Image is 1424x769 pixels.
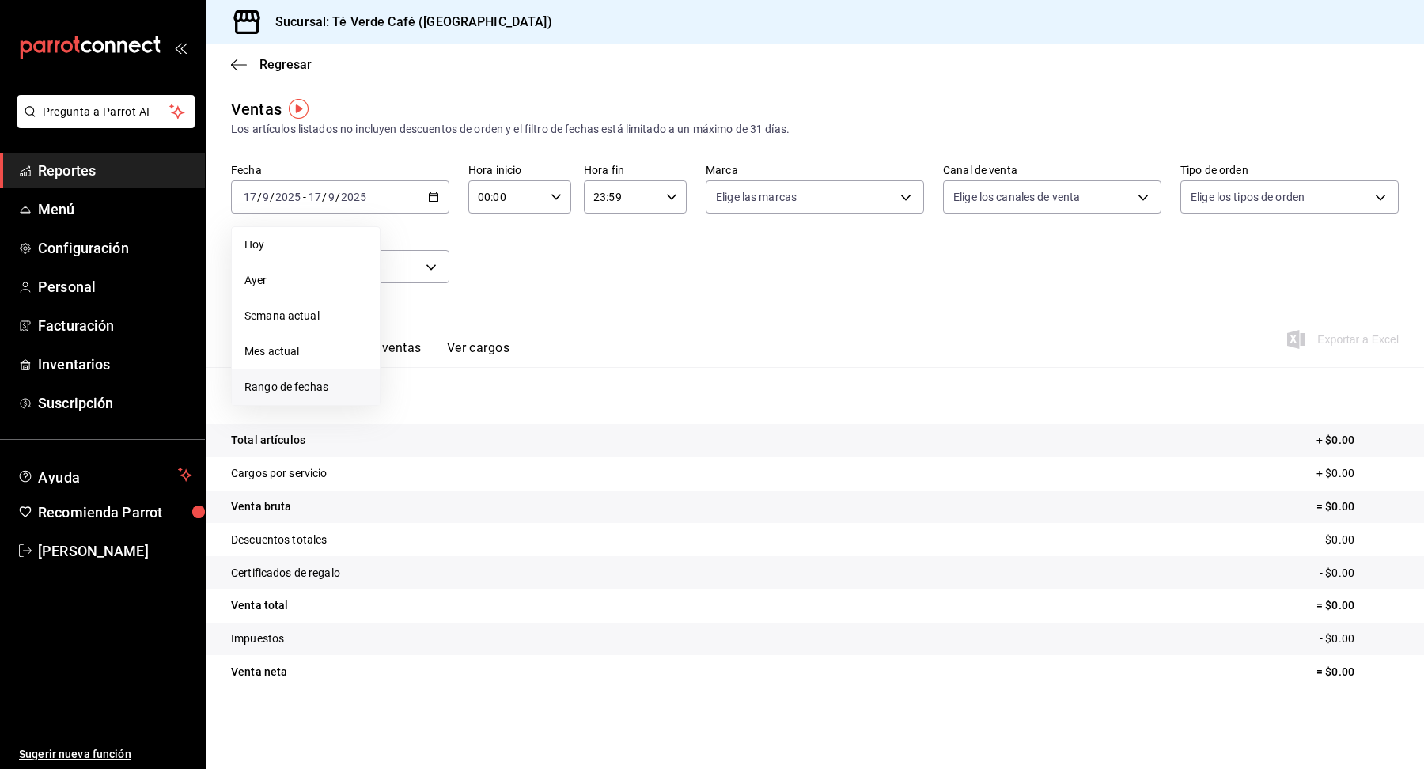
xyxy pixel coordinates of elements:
[584,165,687,176] label: Hora fin
[289,99,309,119] img: Tooltip marker
[259,57,312,72] span: Regresar
[340,191,367,203] input: ----
[231,121,1399,138] div: Los artículos listados no incluyen descuentos de orden y el filtro de fechas está limitado a un m...
[231,664,287,680] p: Venta neta
[1316,664,1399,680] p: = $0.00
[1316,432,1399,449] p: + $0.00
[174,41,187,54] button: open_drawer_menu
[257,191,262,203] span: /
[38,199,192,220] span: Menú
[262,191,270,203] input: --
[244,237,367,253] span: Hoy
[231,57,312,72] button: Regresar
[716,189,797,205] span: Elige las marcas
[1316,465,1399,482] p: + $0.00
[244,308,367,324] span: Semana actual
[308,191,322,203] input: --
[231,97,282,121] div: Ventas
[1320,565,1399,581] p: - $0.00
[328,191,335,203] input: --
[1320,631,1399,647] p: - $0.00
[447,340,510,367] button: Ver cargos
[244,343,367,360] span: Mes actual
[275,191,301,203] input: ----
[953,189,1080,205] span: Elige los canales de venta
[270,191,275,203] span: /
[243,191,257,203] input: --
[231,631,284,647] p: Impuestos
[1316,498,1399,515] p: = $0.00
[231,432,305,449] p: Total artículos
[244,272,367,289] span: Ayer
[38,315,192,336] span: Facturación
[11,115,195,131] a: Pregunta a Parrot AI
[38,276,192,297] span: Personal
[322,191,327,203] span: /
[706,165,924,176] label: Marca
[468,165,571,176] label: Hora inicio
[19,746,192,763] span: Sugerir nueva función
[943,165,1161,176] label: Canal de venta
[231,165,449,176] label: Fecha
[256,340,509,367] div: navigation tabs
[303,191,306,203] span: -
[231,565,340,581] p: Certificados de regalo
[1316,597,1399,614] p: = $0.00
[43,104,170,120] span: Pregunta a Parrot AI
[17,95,195,128] button: Pregunta a Parrot AI
[38,237,192,259] span: Configuración
[1180,165,1399,176] label: Tipo de orden
[1191,189,1305,205] span: Elige los tipos de orden
[263,13,552,32] h3: Sucursal: Té Verde Café ([GEOGRAPHIC_DATA])
[38,540,192,562] span: [PERSON_NAME]
[38,465,172,484] span: Ayuda
[244,379,367,396] span: Rango de fechas
[359,340,422,367] button: Ver ventas
[335,191,340,203] span: /
[231,498,291,515] p: Venta bruta
[38,392,192,414] span: Suscripción
[38,354,192,375] span: Inventarios
[38,160,192,181] span: Reportes
[231,465,328,482] p: Cargos por servicio
[38,502,192,523] span: Recomienda Parrot
[231,597,288,614] p: Venta total
[231,532,327,548] p: Descuentos totales
[1320,532,1399,548] p: - $0.00
[231,386,1399,405] p: Resumen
